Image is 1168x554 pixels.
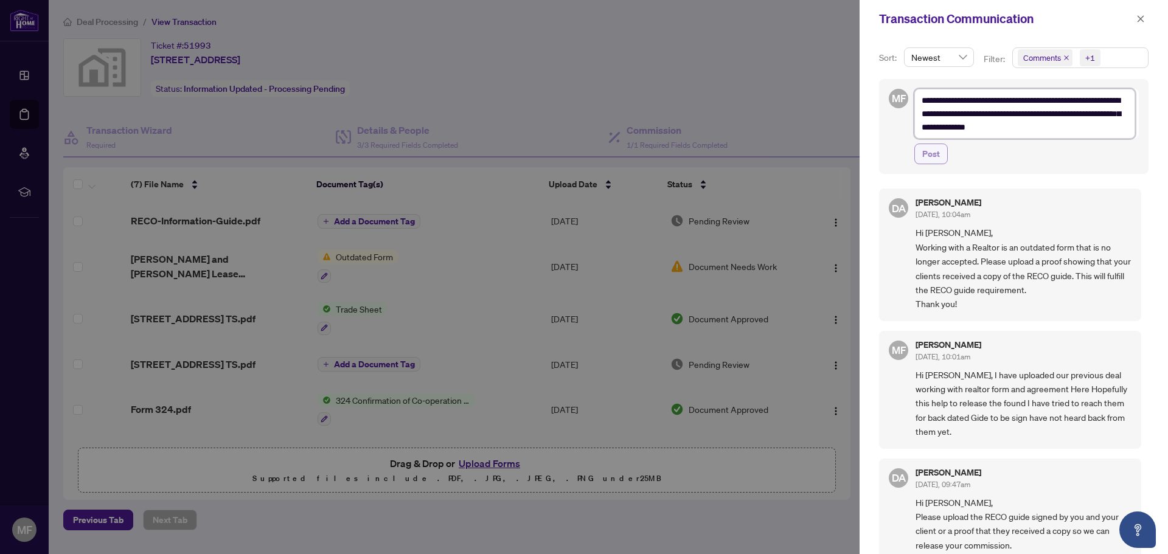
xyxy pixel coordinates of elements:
span: DA [891,200,906,216]
button: Open asap [1119,511,1156,548]
span: Newest [911,48,967,66]
h5: [PERSON_NAME] [916,198,981,207]
span: Hi [PERSON_NAME], Working with a Realtor is an outdated form that is no longer accepted. Please u... [916,226,1131,311]
p: Sort: [879,51,899,64]
span: Comments [1018,49,1072,66]
span: Hi [PERSON_NAME], I have uploaded our previous deal working with realtor form and agreement Here ... [916,368,1131,439]
div: Transaction Communication [879,10,1133,28]
span: [DATE], 10:04am [916,210,970,219]
div: +1 [1085,52,1095,64]
span: DA [891,469,906,486]
span: [DATE], 09:47am [916,480,970,489]
span: MF [891,91,905,106]
button: Post [914,144,948,164]
span: close [1063,55,1069,61]
span: close [1136,15,1145,23]
p: Filter: [984,52,1007,66]
h5: [PERSON_NAME] [916,341,981,349]
h5: [PERSON_NAME] [916,468,981,477]
span: [DATE], 10:01am [916,352,970,361]
span: MF [891,342,905,358]
span: Post [922,144,940,164]
span: Comments [1023,52,1061,64]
